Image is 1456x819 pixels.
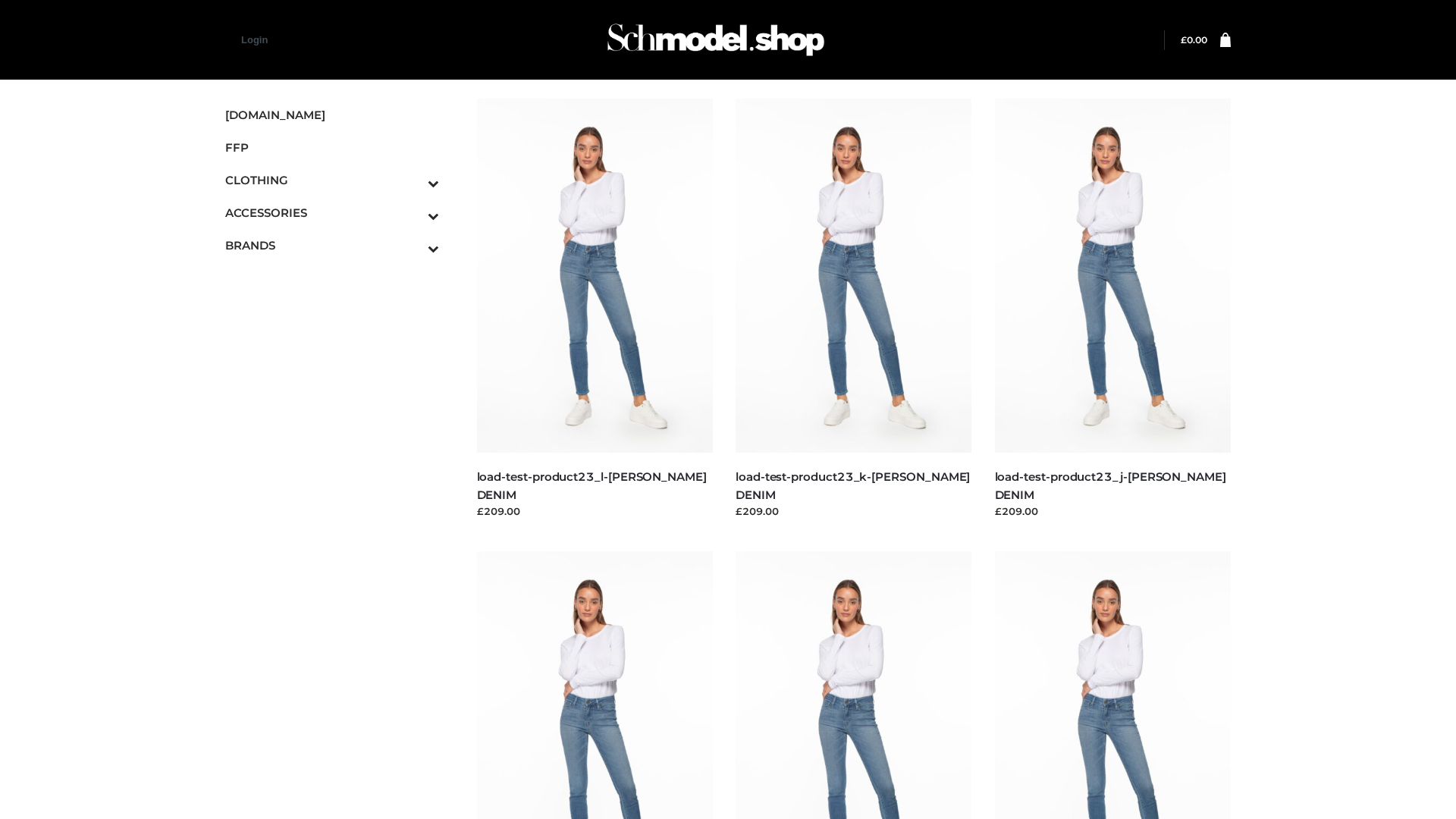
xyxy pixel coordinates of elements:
a: CLOTHINGToggle Submenu [225,164,439,196]
span: £ [1181,34,1187,45]
div: £209.00 [477,504,714,519]
button: Toggle Submenu [386,229,439,262]
span: [DOMAIN_NAME] [225,106,439,124]
a: BRANDSToggle Submenu [225,229,439,262]
span: CLOTHING [225,171,439,189]
a: load-test-product23_j-[PERSON_NAME] DENIM [995,469,1226,501]
a: FFP [225,131,439,164]
a: load-test-product23_l-[PERSON_NAME] DENIM [477,469,707,501]
div: £209.00 [736,504,972,519]
a: [DOMAIN_NAME] [225,99,439,131]
button: Toggle Submenu [386,164,439,196]
span: BRANDS [225,237,439,254]
a: £0.00 [1181,34,1207,45]
a: ACCESSORIESToggle Submenu [225,196,439,229]
a: load-test-product23_k-[PERSON_NAME] DENIM [736,469,970,501]
img: Schmodel Admin 964 [602,10,830,70]
span: ACCESSORIES [225,204,439,221]
bdi: 0.00 [1181,34,1207,45]
button: Toggle Submenu [386,196,439,229]
span: FFP [225,139,439,156]
div: £209.00 [995,504,1232,519]
a: Login [241,34,268,45]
